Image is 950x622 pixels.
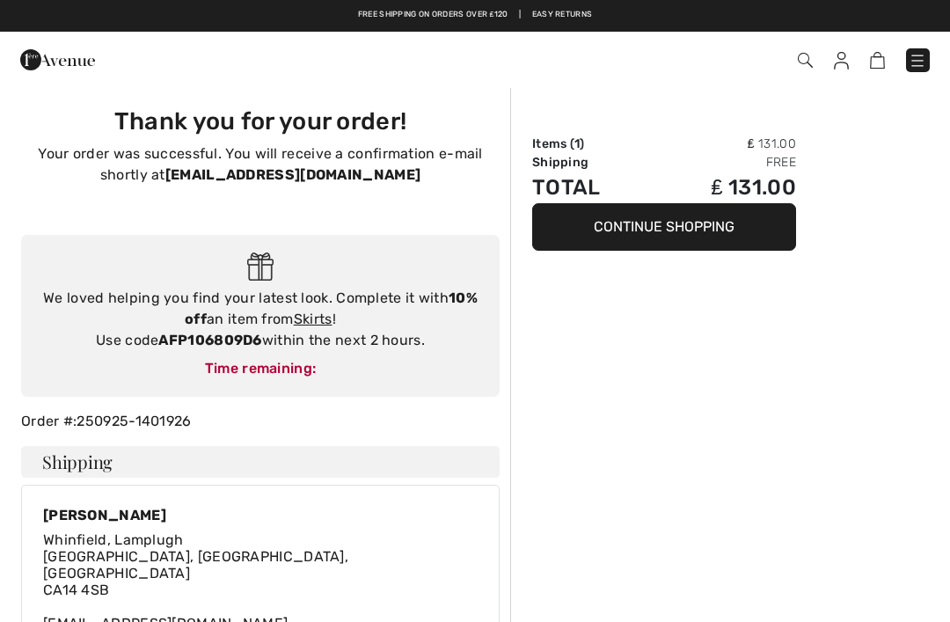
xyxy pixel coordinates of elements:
img: My Info [834,52,849,70]
div: We loved helping you find your latest look. Complete it with an item from ! Use code within the n... [39,288,482,351]
a: Free shipping on orders over ₤120 [358,9,508,21]
span: | [519,9,521,21]
img: Menu [909,52,926,70]
a: Easy Returns [532,9,593,21]
td: ₤ 131.00 [649,172,796,203]
strong: [EMAIL_ADDRESS][DOMAIN_NAME] [165,166,420,183]
h3: Thank you for your order! [32,107,489,136]
strong: AFP106809D6 [158,332,261,348]
span: 1 [574,136,580,151]
button: Continue Shopping [532,203,796,251]
a: 1ère Avenue [20,50,95,67]
img: Shopping Bag [870,52,885,69]
span: Whinfield, Lamplugh [GEOGRAPHIC_DATA], [GEOGRAPHIC_DATA], [GEOGRAPHIC_DATA] CA14 4SB [43,531,348,599]
img: Gift.svg [247,252,274,282]
a: 250925-1401926 [77,413,191,429]
h4: Shipping [21,446,500,478]
td: Items ( ) [532,135,649,153]
td: Free [649,153,796,172]
td: Total [532,172,649,203]
td: Shipping [532,153,649,172]
p: Your order was successful. You will receive a confirmation e-mail shortly at [32,143,489,186]
img: Search [798,53,813,68]
div: [PERSON_NAME] [43,507,478,523]
img: 1ère Avenue [20,42,95,77]
div: Time remaining: [39,358,482,379]
td: ₤ 131.00 [649,135,796,153]
div: Order #: [11,411,510,432]
a: Skirts [294,311,332,327]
